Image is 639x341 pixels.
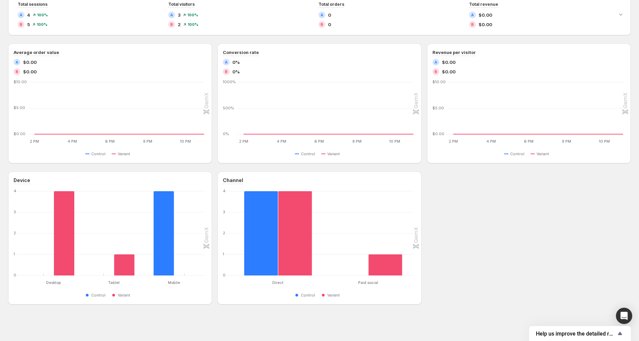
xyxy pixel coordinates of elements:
g: Paid social: Control 0,Variant 1 [323,191,413,275]
rect: Variant 0 [174,259,195,275]
span: 0% [232,68,240,75]
g: Tablet: Control 0,Variant 1 [84,191,144,275]
h2: B [321,22,323,26]
span: 100 % [187,13,198,17]
text: 10 PM [180,139,191,144]
button: Variant [112,291,133,299]
text: $10.00 [432,79,446,84]
text: 2 PM [30,139,39,144]
span: $0.00 [23,68,37,75]
text: 3 [223,210,225,214]
text: 6 PM [524,139,533,144]
span: 100 % [188,22,198,26]
text: $0.00 [432,131,444,136]
rect: Variant 1 [114,238,135,275]
span: $0.00 [479,12,492,18]
span: $0.00 [23,59,37,66]
h2: B [471,22,474,26]
rect: Variant 1 [368,238,402,275]
rect: Variant 4 [54,191,74,275]
text: 4 PM [67,139,77,144]
h2: A [321,13,323,17]
h2: A [16,60,18,64]
h2: B [225,70,228,74]
span: 4 [27,12,30,18]
button: Variant [112,150,133,158]
span: Control [301,151,315,157]
button: Control [85,150,108,158]
span: Variant [118,292,130,298]
span: 2 [178,21,181,28]
h2: B [170,22,173,26]
rect: Control 0 [33,259,54,275]
text: 2 [14,231,16,235]
h3: Average order value [14,49,59,56]
rect: Control 4 [154,191,174,275]
span: Control [301,292,315,298]
text: $5.00 [432,105,444,110]
h2: B [16,70,18,74]
h3: Conversion rate [223,49,259,56]
span: Total visitors [168,2,195,7]
h3: Device [14,177,30,184]
button: Control [295,150,318,158]
rect: Control 4 [244,191,278,275]
text: 0 [223,273,226,277]
text: 3 [14,210,16,214]
text: 4 [223,189,226,193]
div: Open Intercom Messenger [616,308,632,324]
text: 1 [223,252,224,256]
text: 2 PM [449,139,458,144]
text: 500% [223,105,234,110]
text: Paid social [359,280,379,285]
button: Control [85,291,108,299]
text: 1000% [223,79,236,84]
g: Direct: Control 4,Variant 4 [233,191,323,275]
button: Show survey - Help us improve the detailed report for A/B campaigns [536,329,624,338]
button: Variant [321,291,343,299]
rect: Variant 4 [278,191,312,275]
span: 5 [27,21,30,28]
text: 0 [14,273,16,277]
span: Variant [327,151,340,157]
text: 4 PM [277,139,286,144]
span: Total orders [318,2,344,7]
h3: Revenue per visitor [432,49,476,56]
span: Total sessions [18,2,47,7]
text: 2 PM [239,139,248,144]
span: Control [91,151,105,157]
span: 100 % [37,22,47,26]
button: Control [295,291,318,299]
span: Control [510,151,524,157]
span: 100 % [37,13,48,17]
span: 0 [328,21,331,28]
text: 10 PM [598,139,609,144]
text: 6 PM [314,139,324,144]
h2: B [20,22,22,26]
text: Direct [273,280,284,285]
text: 8 PM [143,139,152,144]
h2: A [170,13,173,17]
span: 0% [232,59,240,66]
text: $10.00 [14,79,27,84]
h2: A [434,60,437,64]
text: 0% [223,131,229,136]
text: 2 [223,231,225,235]
span: $0.00 [442,68,456,75]
g: Mobile: Control 4,Variant 0 [144,191,204,275]
text: 10 PM [389,139,400,144]
button: Variant [530,150,552,158]
span: Variant [327,292,340,298]
span: Variant [537,151,549,157]
text: 4 [14,189,16,193]
span: 3 [178,12,180,18]
h2: A [471,13,474,17]
button: Expand chart [616,10,625,19]
span: 0 [328,12,331,18]
span: Total revenue [469,2,498,7]
span: Control [91,292,105,298]
h2: A [20,13,22,17]
text: $5.00 [14,105,25,110]
text: 8 PM [562,139,571,144]
text: Mobile [168,280,180,285]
